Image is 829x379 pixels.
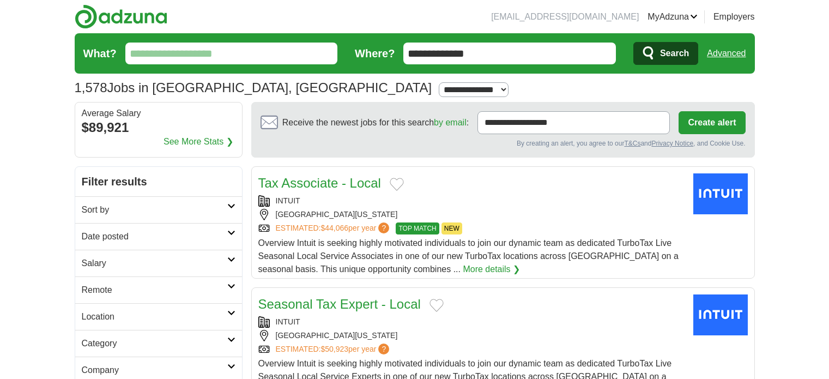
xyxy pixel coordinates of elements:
span: Receive the newest jobs for this search : [282,116,469,129]
a: Tax Associate - Local [258,176,381,190]
a: INTUIT [276,196,300,205]
span: Search [660,43,689,64]
h2: Location [82,310,227,323]
span: NEW [441,222,462,234]
a: INTUIT [276,317,300,326]
a: Employers [713,10,755,23]
div: By creating an alert, you agree to our and , and Cookie Use. [261,139,746,148]
span: $44,066 [320,224,348,232]
a: Sort by [75,196,242,223]
a: Seasonal Tax Expert - Local [258,297,421,311]
h2: Remote [82,284,227,297]
label: What? [83,45,117,62]
a: Privacy Notice [651,140,693,147]
img: Intuit logo [693,294,748,335]
span: TOP MATCH [396,222,439,234]
span: ? [378,222,389,233]
div: [GEOGRAPHIC_DATA][US_STATE] [258,209,685,220]
a: More details ❯ [463,263,520,276]
a: ESTIMATED:$50,923per year? [276,344,392,355]
h2: Sort by [82,203,227,216]
h2: Date posted [82,230,227,243]
span: $50,923 [320,345,348,353]
button: Add to favorite jobs [429,299,444,312]
a: ESTIMATED:$44,066per year? [276,222,392,234]
img: Adzuna logo [75,4,167,29]
button: Add to favorite jobs [390,178,404,191]
img: Intuit logo [693,173,748,214]
a: Advanced [707,43,746,64]
li: [EMAIL_ADDRESS][DOMAIN_NAME] [491,10,639,23]
span: ? [378,344,389,354]
button: Create alert [679,111,745,134]
div: [GEOGRAPHIC_DATA][US_STATE] [258,330,685,341]
a: Salary [75,250,242,276]
div: $89,921 [82,118,235,137]
h2: Filter results [75,167,242,196]
a: Remote [75,276,242,303]
a: by email [434,118,467,127]
span: 1,578 [75,78,107,98]
div: Average Salary [82,109,235,118]
a: Location [75,303,242,330]
a: MyAdzuna [648,10,698,23]
a: Category [75,330,242,357]
label: Where? [355,45,395,62]
h1: Jobs in [GEOGRAPHIC_DATA], [GEOGRAPHIC_DATA] [75,80,432,95]
h2: Company [82,364,227,377]
a: See More Stats ❯ [164,135,233,148]
h2: Salary [82,257,227,270]
a: T&Cs [624,140,640,147]
button: Search [633,42,698,65]
span: Overview Intuit is seeking highly motivated individuals to join our dynamic team as dedicated Tur... [258,238,679,274]
h2: Category [82,337,227,350]
a: Date posted [75,223,242,250]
